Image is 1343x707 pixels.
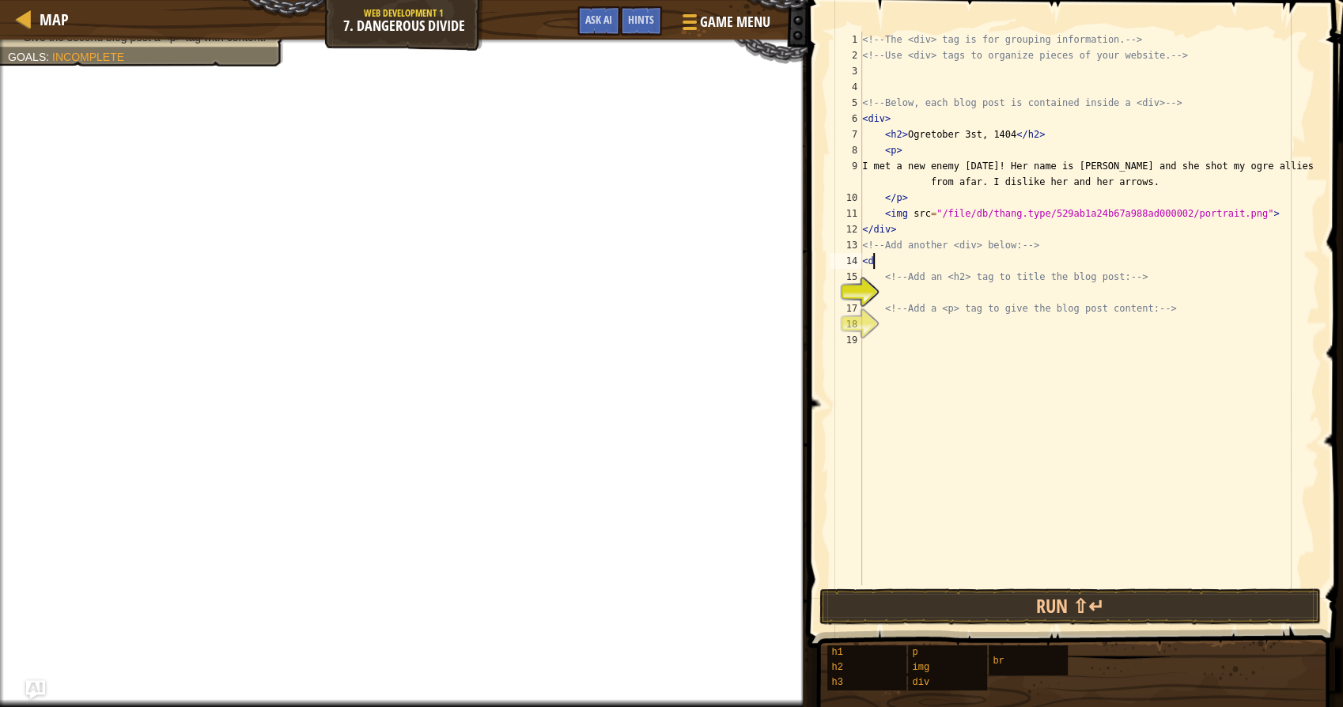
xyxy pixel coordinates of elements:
[830,32,862,47] div: 1
[700,12,770,32] span: Game Menu
[830,142,862,158] div: 8
[912,677,929,688] span: div
[831,677,842,688] span: h3
[830,316,862,332] div: 18
[830,206,862,221] div: 11
[585,12,612,27] span: Ask AI
[670,6,780,43] button: Game Menu
[32,9,69,30] a: Map
[830,269,862,285] div: 15
[577,6,620,36] button: Ask AI
[993,656,1004,667] span: br
[830,221,862,237] div: 12
[26,680,45,699] button: Ask AI
[830,237,862,253] div: 13
[912,647,917,658] span: p
[831,647,842,658] span: h1
[830,158,862,190] div: 9
[830,47,862,63] div: 2
[52,51,124,63] span: Incomplete
[830,95,862,111] div: 5
[819,588,1321,625] button: Run ⇧↵
[831,662,842,673] span: h2
[40,9,69,30] span: Map
[912,662,929,673] span: img
[830,332,862,348] div: 19
[830,79,862,95] div: 4
[830,253,862,269] div: 14
[830,301,862,316] div: 17
[628,12,654,27] span: Hints
[46,51,52,63] span: :
[830,111,862,127] div: 6
[830,285,862,301] div: 16
[830,127,862,142] div: 7
[830,63,862,79] div: 3
[830,190,862,206] div: 10
[8,51,46,63] span: Goals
